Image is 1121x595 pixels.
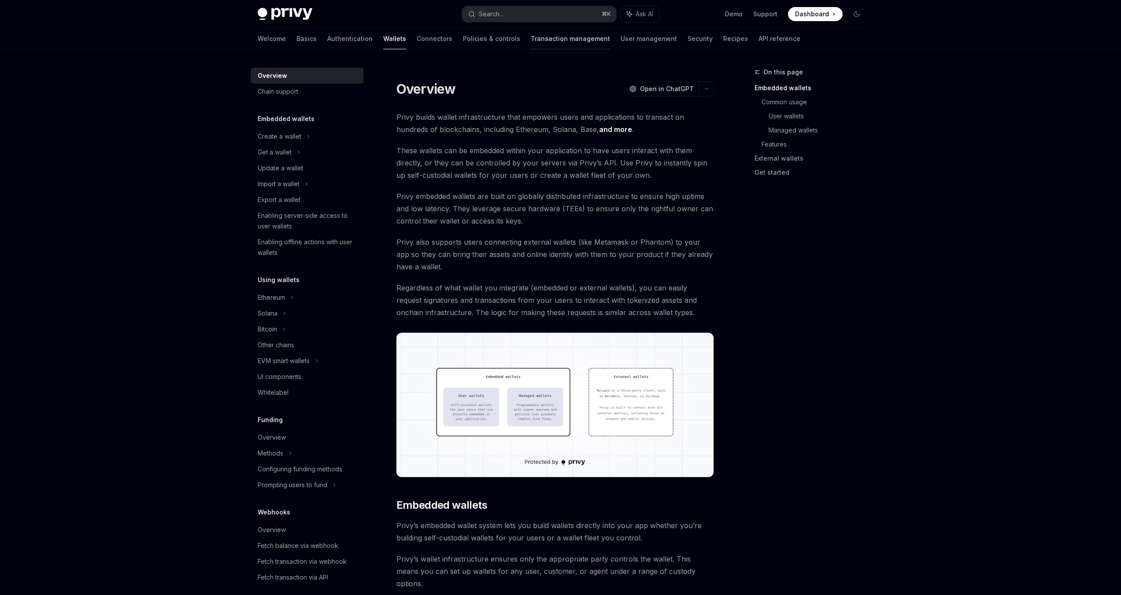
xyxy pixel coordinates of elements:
span: These wallets can be embedded within your application to have users interact with them directly, ... [396,144,714,181]
div: Overview [258,432,286,443]
a: Enabling server-side access to user wallets [251,208,363,234]
span: Open in ChatGPT [640,84,694,93]
div: Update a wallet [258,163,303,173]
span: Privy builds wallet infrastructure that empowers users and applications to transact on hundreds o... [396,111,714,136]
a: Managed wallets [769,123,871,137]
a: Fetch balance via webhook [251,538,363,554]
a: Chain support [251,84,363,99]
button: Ask AI [621,6,659,22]
div: Create a wallet [258,131,301,142]
span: Ask AI [636,10,653,18]
div: Methods [258,448,283,459]
a: and more [599,125,632,134]
a: Whitelabel [251,385,363,400]
a: Overview [251,430,363,445]
a: Overview [251,522,363,538]
a: Policies & controls [463,28,520,49]
span: Privy’s wallet infrastructure ensures only the appropriate party controls the wallet. This means ... [396,553,714,590]
a: Overview [251,68,363,84]
button: Open in ChatGPT [624,81,699,96]
a: Wallets [383,28,406,49]
div: Search... [479,9,503,19]
a: Authentication [327,28,373,49]
a: Common usage [762,95,871,109]
div: Bitcoin [258,324,277,334]
a: Dashboard [788,7,843,21]
div: Whitelabel [258,387,289,398]
span: Privy also supports users connecting external wallets (like Metamask or Phantom) to your app so t... [396,236,714,273]
div: Chain support [258,86,298,97]
a: Fetch transaction via webhook [251,554,363,569]
a: Transaction management [531,28,610,49]
div: Import a wallet [258,179,300,189]
span: Embedded wallets [396,498,487,512]
div: UI components [258,371,301,382]
a: API reference [758,28,800,49]
div: Solana [258,308,277,319]
img: images/walletoverview.png [396,333,714,477]
a: Features [762,137,871,151]
img: dark logo [258,8,312,20]
h5: Webhooks [258,507,290,518]
button: Toggle dark mode [850,7,864,21]
a: Embedded wallets [755,81,871,95]
div: Overview [258,70,287,81]
a: Connectors [417,28,452,49]
a: Basics [296,28,317,49]
a: Security [688,28,713,49]
a: User management [621,28,677,49]
span: ⌘ K [602,11,611,18]
a: Welcome [258,28,286,49]
a: Update a wallet [251,160,363,176]
div: Overview [258,525,286,535]
div: Ethereum [258,292,285,303]
div: Export a wallet [258,195,300,205]
h5: Embedded wallets [258,114,314,124]
a: External wallets [755,151,871,165]
div: Enabling offline actions with user wallets [258,237,358,258]
div: EVM smart wallets [258,356,310,366]
button: Search...⌘K [462,6,616,22]
a: Export a wallet [251,192,363,208]
div: Get a wallet [258,147,292,158]
h1: Overview [396,81,456,97]
a: UI components [251,369,363,385]
a: Get started [755,165,871,180]
a: Recipes [723,28,748,49]
div: Configuring funding methods [258,464,342,474]
h5: Using wallets [258,275,300,285]
div: Fetch balance via webhook [258,540,338,551]
span: Privy embedded wallets are built on globally distributed infrastructure to ensure high uptime and... [396,190,714,227]
div: Prompting users to fund [258,480,327,490]
span: Regardless of what wallet you integrate (embedded or external wallets), you can easily request si... [396,282,714,319]
div: Enabling server-side access to user wallets [258,210,358,231]
a: Configuring funding methods [251,461,363,477]
a: Support [753,10,777,18]
span: On this page [763,67,803,77]
a: User wallets [769,109,871,123]
span: Privy’s embedded wallet system lets you build wallets directly into your app whether you’re build... [396,519,714,544]
div: Fetch transaction via API [258,572,328,583]
a: Fetch transaction via API [251,569,363,585]
a: Demo [725,10,743,18]
a: Enabling offline actions with user wallets [251,234,363,261]
a: Other chains [251,337,363,353]
h5: Funding [258,415,283,425]
span: Dashboard [795,10,829,18]
div: Fetch transaction via webhook [258,556,347,567]
div: Other chains [258,340,294,350]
